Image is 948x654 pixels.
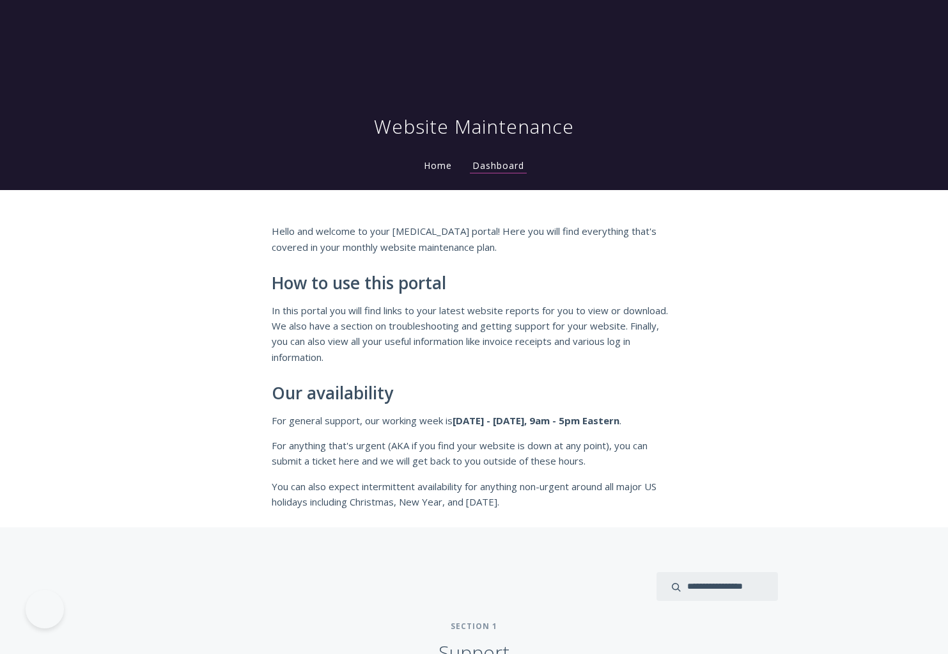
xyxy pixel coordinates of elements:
h2: Our availability [272,384,677,403]
input: search input [657,572,778,601]
p: In this portal you will find links to your latest website reports for you to view or download. We... [272,303,677,365]
p: For anything that's urgent (AKA if you find your website is down at any point), you can submit a ... [272,438,677,469]
p: You can also expect intermittent availability for anything non-urgent around all major US holiday... [272,479,677,510]
p: For general support, our working week is . [272,413,677,428]
strong: [DATE] - [DATE], 9am - 5pm Eastern [453,414,619,427]
h2: How to use this portal [272,274,677,293]
p: Hello and welcome to your [MEDICAL_DATA] portal! Here you will find everything that's covered in ... [272,223,677,255]
iframe: Toggle Customer Support [26,590,64,628]
a: Home [421,159,455,171]
a: Dashboard [470,159,527,173]
h1: Website Maintenance [374,114,574,140]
